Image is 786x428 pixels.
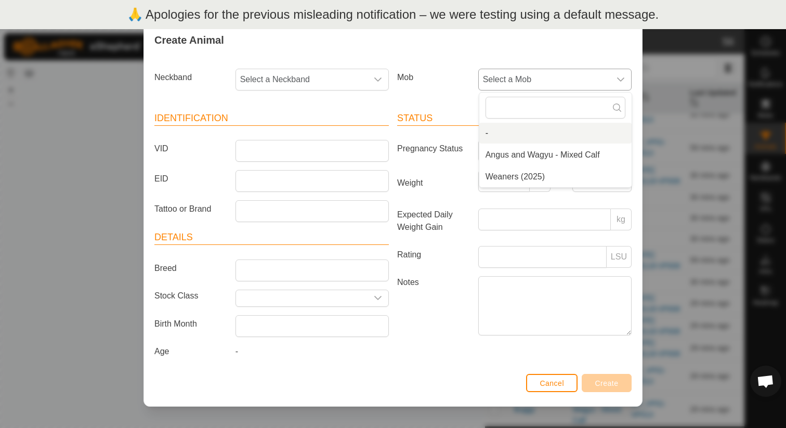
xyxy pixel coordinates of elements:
[127,5,659,24] p: 🙏 Apologies for the previous misleading notification – we were testing using a default message.
[368,290,388,306] div: dropdown trigger
[393,69,474,86] label: Mob
[479,123,632,187] ul: Option List
[150,200,231,218] label: Tattoo or Brand
[750,366,781,397] div: Open chat
[486,171,545,183] span: Weaners (2025)
[150,345,231,358] label: Age
[479,166,632,187] li: Weaners (2025)
[393,246,474,264] label: Rating
[150,315,231,333] label: Birth Month
[479,69,610,90] span: Select a Mob
[397,111,632,126] header: Status
[150,290,231,303] label: Stock Class
[368,69,388,90] div: dropdown trigger
[393,140,474,158] label: Pregnancy Status
[479,123,632,144] li: -
[236,69,368,90] span: Select a Neckband
[235,347,238,356] span: -
[540,379,564,387] span: Cancel
[610,69,631,90] div: dropdown trigger
[150,170,231,188] label: EID
[154,111,389,126] header: Identification
[611,209,632,230] p-inputgroup-addon: kg
[582,374,632,392] button: Create
[595,379,619,387] span: Create
[150,260,231,277] label: Breed
[393,276,474,335] label: Notes
[393,209,474,234] label: Expected Daily Weight Gain
[526,374,578,392] button: Cancel
[154,32,224,48] span: Create Animal
[154,230,389,245] header: Details
[393,170,474,196] label: Weight
[479,145,632,165] li: Angus and Wagyu - Mixed Calf
[607,246,632,268] p-inputgroup-addon: LSU
[486,149,600,161] span: Angus and Wagyu - Mixed Calf
[150,140,231,158] label: VID
[486,127,488,139] span: -
[150,69,231,86] label: Neckband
